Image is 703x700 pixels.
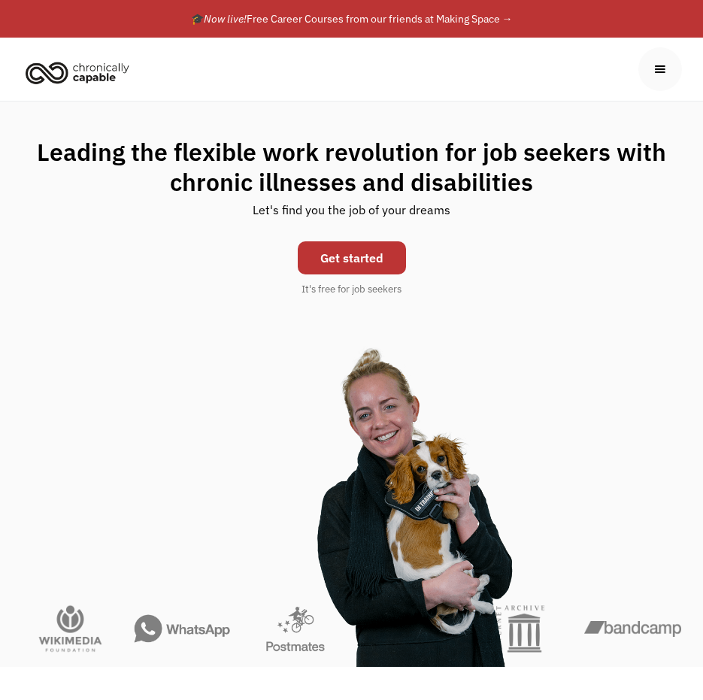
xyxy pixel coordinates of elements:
[21,56,134,89] img: Chronically Capable logo
[21,56,141,89] a: home
[302,282,401,297] div: It's free for job seekers
[191,10,513,28] div: 🎓 Free Career Courses from our friends at Making Space →
[15,137,688,197] h1: Leading the flexible work revolution for job seekers with chronic illnesses and disabilities
[298,241,406,274] a: Get started
[253,197,450,234] div: Let's find you the job of your dreams
[638,47,682,91] div: menu
[204,12,247,26] em: Now live!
